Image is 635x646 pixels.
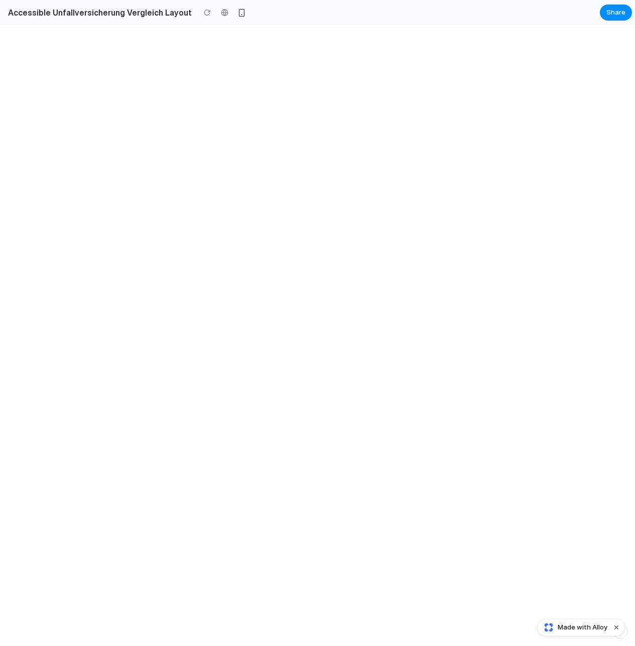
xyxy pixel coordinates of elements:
[4,7,192,19] h2: Accessible Unfallversicherung Vergleich Layout
[610,621,622,633] button: Dismiss watermark
[558,622,607,632] span: Made with Alloy
[606,8,625,18] span: Share
[538,622,608,632] a: Made with Alloy
[600,5,632,21] button: Share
